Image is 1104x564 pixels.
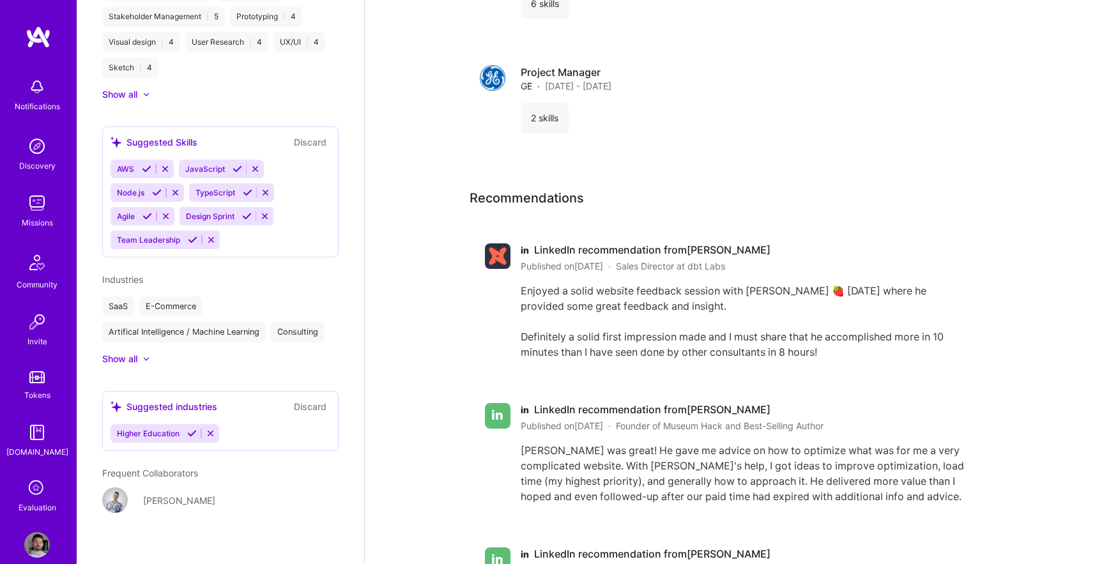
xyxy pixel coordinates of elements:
[102,487,128,513] img: User Avatar
[117,211,135,221] span: Agile
[242,211,252,221] i: Accept
[24,74,50,100] img: bell
[24,133,50,159] img: discovery
[21,532,53,558] a: User Avatar
[102,274,143,285] span: Industries
[102,468,198,478] span: Frequent Collaborators
[485,243,510,269] img: dbt Labs logo
[152,188,162,197] i: Accept
[616,259,725,273] span: Sales Director at dbt Labs
[283,11,286,22] span: |
[102,57,158,78] div: Sketch 4
[102,322,266,342] div: Artifical Intelligence / Machine Learning
[261,188,270,197] i: Reject
[230,6,302,27] div: Prototyping 4
[271,322,325,342] div: Consulting
[111,400,217,413] div: Suggested industries
[102,296,134,317] div: SaaS
[485,403,510,429] div: in
[27,335,47,348] div: Invite
[185,164,225,174] span: JavaScript
[24,420,50,445] img: guide book
[545,79,611,93] span: [DATE] - [DATE]
[521,283,965,360] div: Enjoyed a solid website feedback session with [PERSON_NAME] 🍓 [DATE] where he provided some great...
[534,403,770,416] span: LinkedIn recommendation from [PERSON_NAME]
[102,487,339,513] a: User Avatar[PERSON_NAME]
[608,419,611,432] span: ·
[24,388,50,402] div: Tokens
[243,188,252,197] i: Accept
[117,429,180,438] span: Higher Education
[187,429,197,438] i: Accept
[521,547,529,561] span: in
[117,188,144,197] span: Node.js
[161,37,164,47] span: |
[186,211,234,221] span: Design Sprint
[24,309,50,335] img: Invite
[290,399,330,414] button: Discard
[521,79,532,93] span: GE
[29,371,45,383] img: tokens
[521,443,965,504] div: [PERSON_NAME] was great! He gave me advice on how to optimize what was for me a very complicated ...
[142,164,151,174] i: Accept
[25,476,49,501] i: icon SelectionTeam
[117,164,134,174] span: AWS
[185,32,268,52] div: User Research 4
[161,211,171,221] i: Reject
[260,211,270,221] i: Reject
[143,494,215,507] div: [PERSON_NAME]
[142,211,152,221] i: Accept
[111,135,197,149] div: Suggested Skills
[608,259,611,273] span: ·
[111,401,121,412] i: icon SuggestedTeams
[6,445,68,459] div: [DOMAIN_NAME]
[139,63,142,73] span: |
[206,235,216,245] i: Reject
[171,188,180,197] i: Reject
[102,353,137,365] div: Show all
[521,103,569,133] div: 2 skills
[521,259,603,273] span: Published on [DATE]
[17,278,57,291] div: Community
[111,137,121,148] i: icon SuggestedTeams
[480,65,505,91] img: Company logo
[117,235,180,245] span: Team Leadership
[102,6,225,27] div: Stakeholder Management 5
[306,37,309,47] span: |
[521,243,529,257] span: in
[521,403,529,416] span: in
[249,37,252,47] span: |
[537,79,540,93] span: ·
[26,26,51,49] img: logo
[206,429,215,438] i: Reject
[19,501,56,514] div: Evaluation
[290,135,330,149] button: Discard
[250,164,260,174] i: Reject
[521,65,611,79] h4: Project Manager
[139,296,203,317] div: E-Commerce
[22,216,53,229] div: Missions
[24,190,50,216] img: teamwork
[102,32,180,52] div: Visual design 4
[24,532,50,558] img: User Avatar
[470,188,584,208] span: Recommendations
[521,419,603,432] span: Published on [DATE]
[102,88,137,101] div: Show all
[534,547,770,561] span: LinkedIn recommendation from [PERSON_NAME]
[160,164,170,174] i: Reject
[22,247,52,278] img: Community
[534,243,770,257] span: LinkedIn recommendation from [PERSON_NAME]
[19,159,56,172] div: Discovery
[195,188,235,197] span: TypeScript
[15,100,60,113] div: Notifications
[273,32,325,52] div: UX/UI 4
[616,419,824,432] span: Founder of Museum Hack and Best-Selling Author
[188,235,197,245] i: Accept
[206,11,209,22] span: |
[233,164,242,174] i: Accept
